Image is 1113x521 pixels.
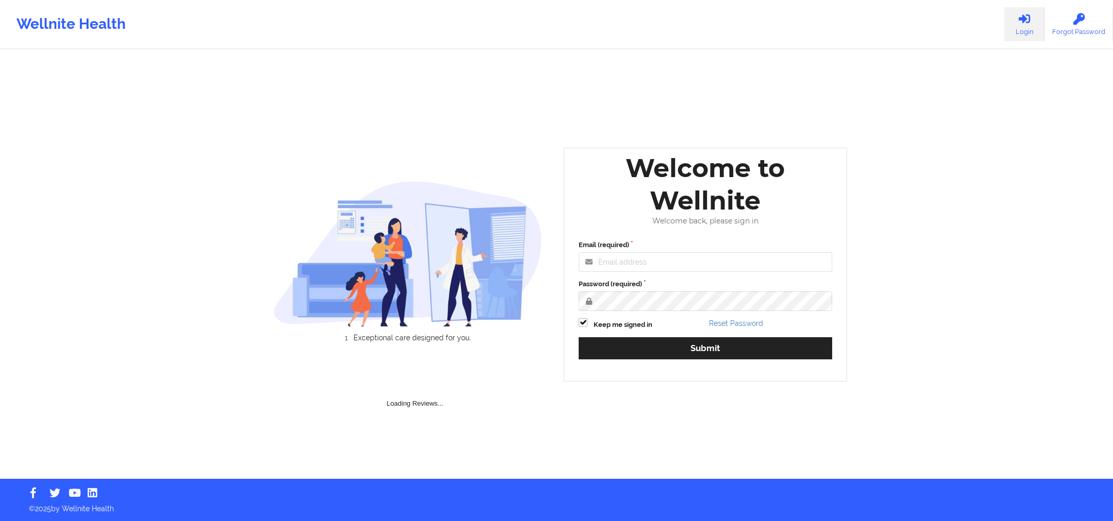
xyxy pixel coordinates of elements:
[282,334,542,342] li: Exceptional care designed for you.
[579,240,832,250] label: Email (required)
[594,320,652,330] label: Keep me signed in
[22,496,1091,514] p: © 2025 by Wellnite Health
[571,217,839,225] div: Welcome back, please sign in
[579,252,832,272] input: Email address
[579,279,832,289] label: Password (required)
[1004,7,1044,41] a: Login
[1044,7,1113,41] a: Forgot Password
[579,337,832,359] button: Submit
[571,152,839,217] div: Welcome to Wellnite
[709,319,763,327] a: Reset Password
[274,359,557,409] div: Loading Reviews...
[274,181,543,326] img: wellnite-auth-hero_200.c722682e.png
